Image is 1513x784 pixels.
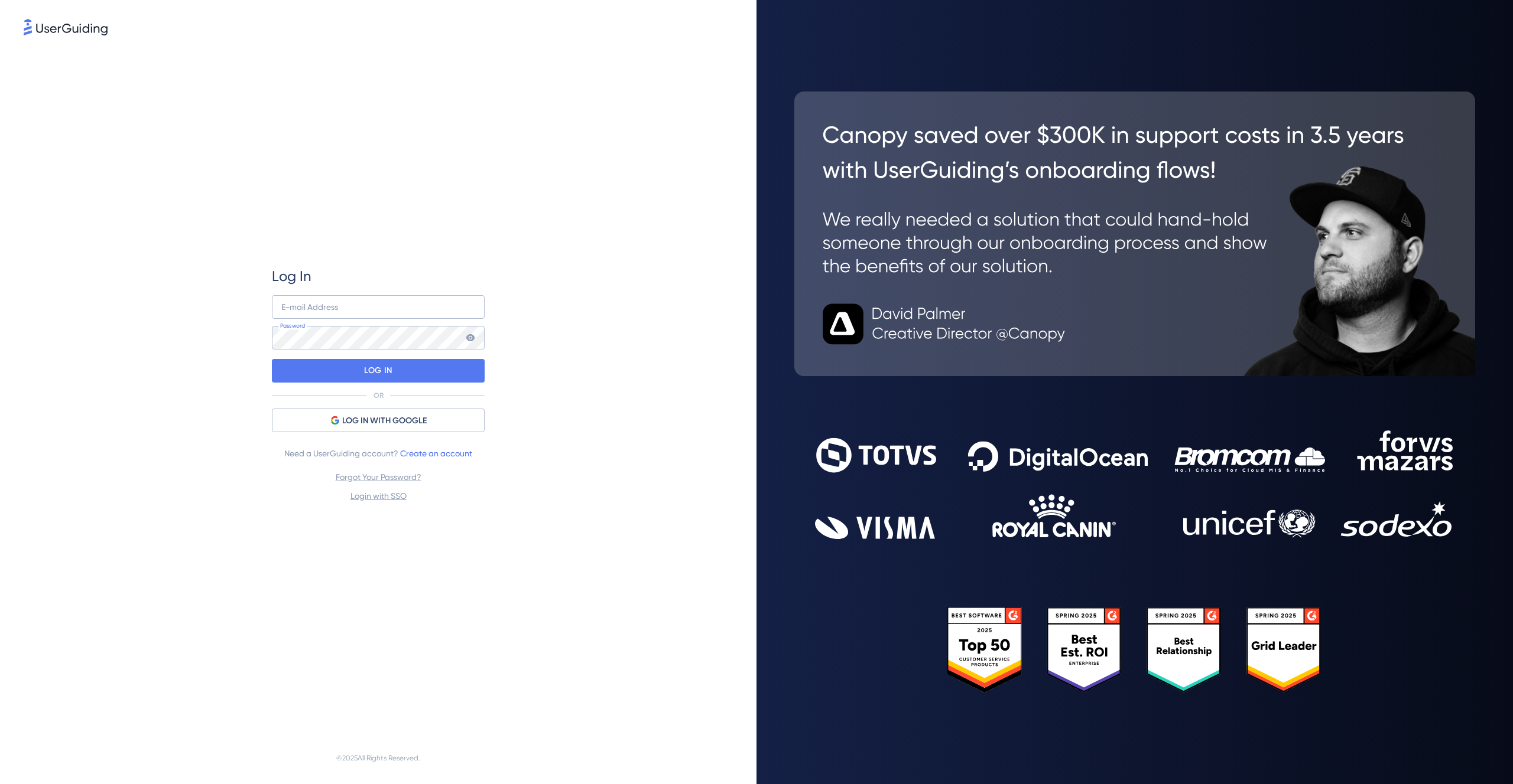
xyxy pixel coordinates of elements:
[284,446,472,460] span: Need a UserGuiding account?
[272,267,311,286] span: Log In
[374,391,384,400] p: OR
[947,607,1322,692] img: 25303e33045975176eb484905ab012ff.svg
[815,430,1455,539] img: 9302ce2ac39453076f5bc0f2f2ca889b.svg
[364,361,392,380] p: LOG IN
[400,449,472,458] a: Create an account
[336,472,421,482] a: Forgot Your Password?
[350,491,407,501] a: Login with SSO
[24,19,108,35] img: 8faab4ba6bc7696a72372aa768b0286c.svg
[342,414,427,428] span: LOG IN WITH GOOGLE
[336,751,420,765] span: © 2025 All Rights Reserved.
[794,92,1475,376] img: 26c0aa7c25a843aed4baddd2b5e0fa68.svg
[272,295,485,319] input: example@company.com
